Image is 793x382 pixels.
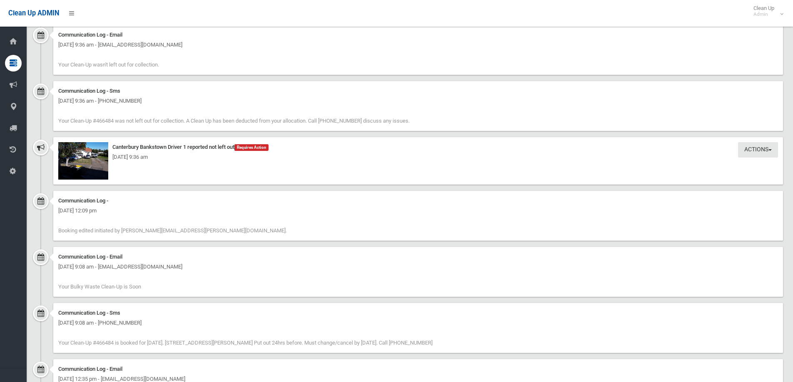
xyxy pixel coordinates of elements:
[58,206,778,216] div: [DATE] 12:09 pm
[58,152,778,162] div: [DATE] 9:36 am
[58,308,778,318] div: Communication Log - Sms
[58,252,778,262] div: Communication Log - Email
[738,142,778,158] button: Actions
[58,96,778,106] div: [DATE] 9:36 am - [PHONE_NUMBER]
[58,40,778,50] div: [DATE] 9:36 am - [EMAIL_ADDRESS][DOMAIN_NAME]
[8,9,59,17] span: Clean Up ADMIN
[749,5,783,17] span: Clean Up
[58,340,433,346] span: Your Clean-Up #466484 is booked for [DATE]. [STREET_ADDRESS][PERSON_NAME] Put out 24hrs before. M...
[58,262,778,272] div: [DATE] 9:08 am - [EMAIL_ADDRESS][DOMAIN_NAME]
[58,283,141,290] span: Your Bulky Waste Clean-Up is Soon
[58,62,159,68] span: Your Clean-Up wasn't left out for collection.
[234,144,268,151] span: Requires Action
[58,142,108,180] img: 2025-06-1109.36.258454885841807249662.jpg
[58,86,778,96] div: Communication Log - Sms
[58,118,410,124] span: Your Clean-Up #466484 was not left out for collection. A Clean Up has been deducted from your all...
[753,11,774,17] small: Admin
[58,227,287,234] span: Booking edited initiated by [PERSON_NAME][EMAIL_ADDRESS][PERSON_NAME][DOMAIN_NAME].
[58,318,778,328] div: [DATE] 9:08 am - [PHONE_NUMBER]
[58,142,778,152] div: Canterbury Bankstown Driver 1 reported not left out
[58,30,778,40] div: Communication Log - Email
[58,364,778,374] div: Communication Log - Email
[58,196,778,206] div: Communication Log -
